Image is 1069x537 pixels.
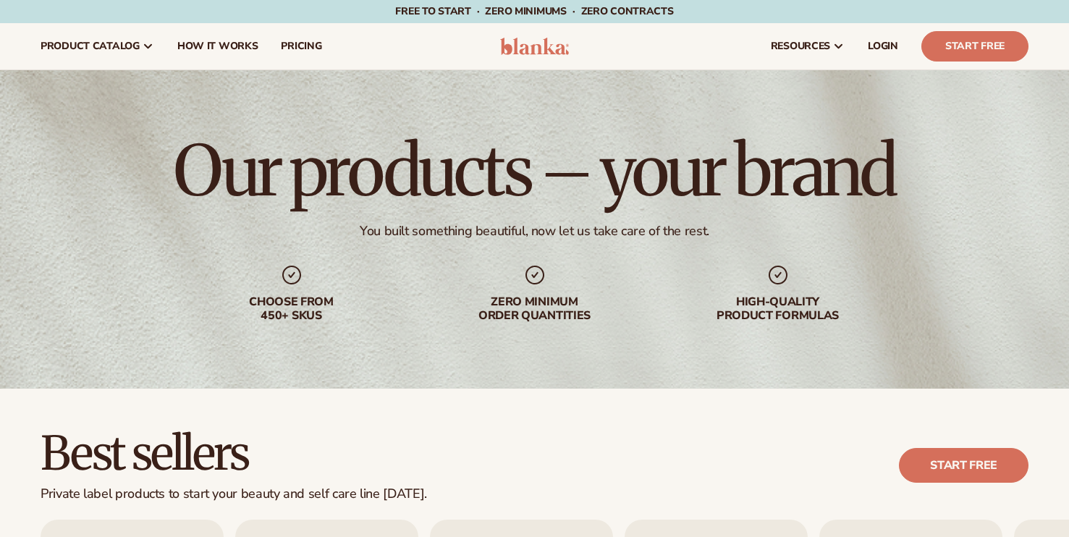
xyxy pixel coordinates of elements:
[921,31,1028,62] a: Start Free
[856,23,910,69] a: LOGIN
[29,23,166,69] a: product catalog
[759,23,856,69] a: resources
[174,136,895,206] h1: Our products – your brand
[199,295,384,323] div: Choose from 450+ Skus
[41,429,427,478] h2: Best sellers
[177,41,258,52] span: How It Works
[281,41,321,52] span: pricing
[166,23,270,69] a: How It Works
[360,223,709,240] div: You built something beautiful, now let us take care of the rest.
[442,295,628,323] div: Zero minimum order quantities
[899,448,1028,483] a: Start free
[41,41,140,52] span: product catalog
[500,38,569,55] img: logo
[41,486,427,502] div: Private label products to start your beauty and self care line [DATE].
[395,4,673,18] span: Free to start · ZERO minimums · ZERO contracts
[868,41,898,52] span: LOGIN
[269,23,333,69] a: pricing
[685,295,871,323] div: High-quality product formulas
[771,41,830,52] span: resources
